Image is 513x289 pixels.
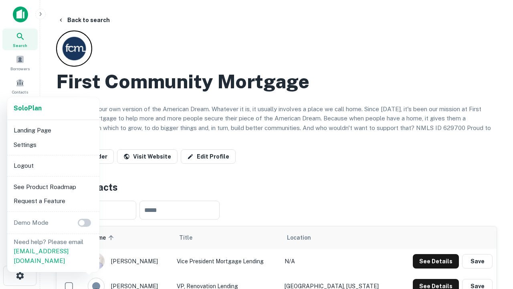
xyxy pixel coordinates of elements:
li: Settings [10,138,96,152]
strong: Solo Plan [14,104,42,112]
iframe: Chat Widget [473,199,513,238]
li: Landing Page [10,123,96,138]
p: Demo Mode [10,218,52,228]
li: Request a Feature [10,194,96,208]
li: Logout [10,159,96,173]
li: See Product Roadmap [10,180,96,194]
p: Need help? Please email [14,237,93,266]
a: SoloPlan [14,104,42,113]
a: [EMAIL_ADDRESS][DOMAIN_NAME] [14,248,69,264]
